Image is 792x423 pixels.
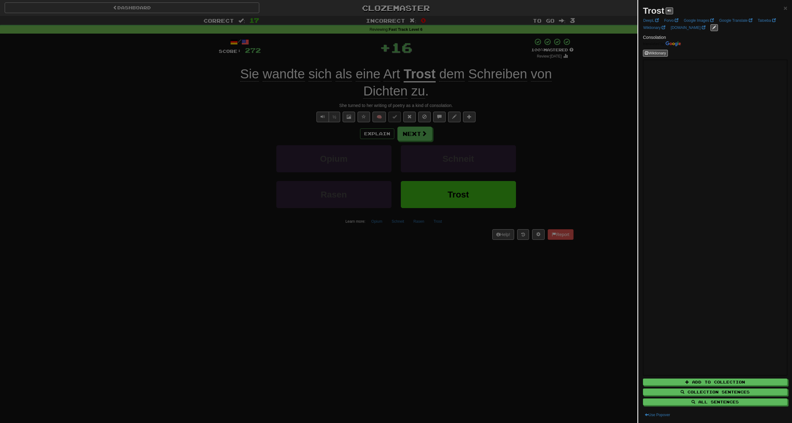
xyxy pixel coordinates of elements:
button: Use Popover [643,411,672,418]
a: Google Translate [717,17,754,24]
a: Wiktionary [641,24,667,31]
button: Close [784,5,787,11]
a: Google Images [682,17,716,24]
a: [DOMAIN_NAME] [669,24,707,31]
img: Color short [643,41,681,46]
a: DeepL [641,17,661,24]
button: Collection Sentences [643,388,787,395]
span: × [784,4,787,12]
button: edit links [710,24,718,31]
a: Forvo [662,17,680,24]
a: Tatoeba [756,17,778,24]
span: Consolation [643,35,666,40]
strong: Trost [643,6,664,16]
button: Add to Collection [643,379,787,385]
button: Wiktionary [643,50,668,57]
button: All Sentences [643,398,787,405]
